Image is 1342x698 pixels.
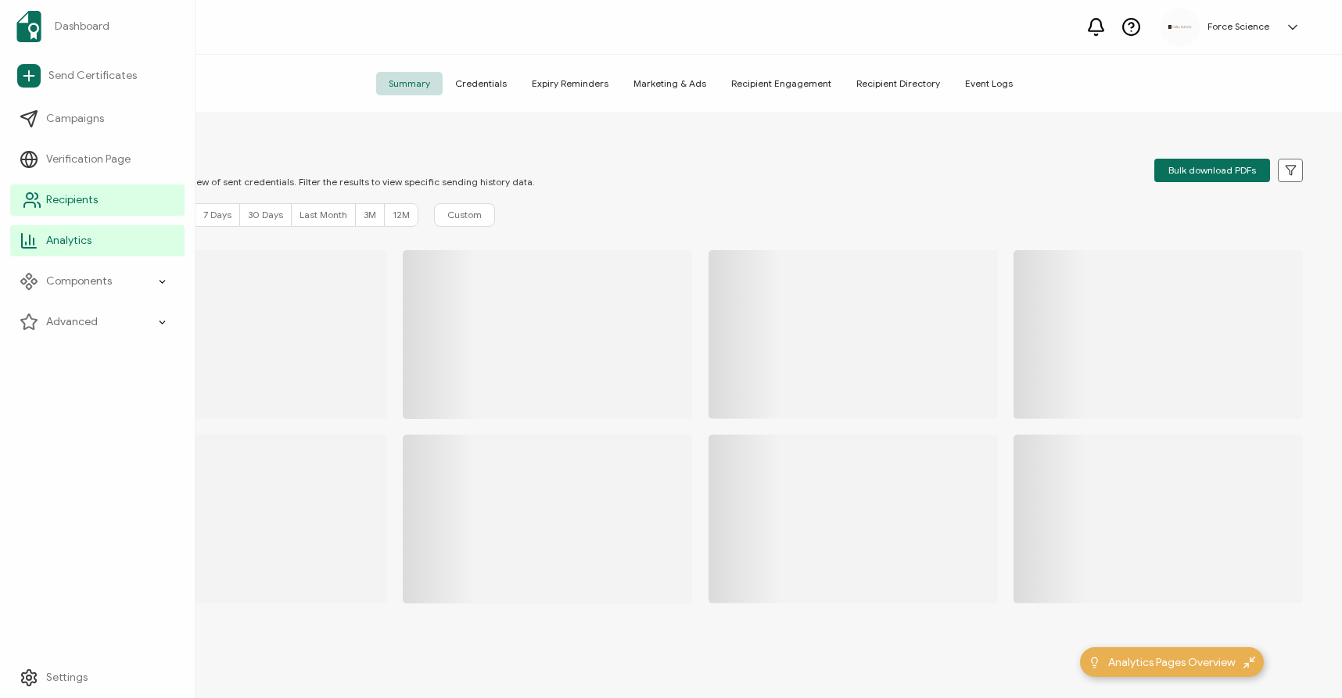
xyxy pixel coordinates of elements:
a: Dashboard [10,5,185,48]
a: Verification Page [10,144,185,175]
h5: Force Science [1207,21,1269,32]
span: Settings [46,670,88,685]
img: minimize-icon.svg [1243,657,1255,668]
span: 30 Days [248,209,283,220]
span: Recipient Directory [844,72,953,95]
span: Marketing & Ads [621,72,719,95]
button: Bulk download PDFs [1154,159,1270,182]
span: Verification Page [46,152,131,167]
img: sertifier-logomark-colored.svg [16,11,41,42]
span: 7 Days [203,209,231,220]
iframe: Chat Widget [1264,623,1342,698]
button: Custom [434,203,495,227]
a: Settings [10,662,185,693]
a: Send Certificates [10,58,185,94]
span: Analytics Pages Overview [1108,654,1236,671]
span: Event Logs [953,72,1025,95]
span: Recipient Engagement [719,72,844,95]
span: Analytics [46,233,91,249]
span: Advanced [46,314,98,330]
span: 12M [393,209,410,220]
p: SUMMARY [98,152,535,168]
span: Credentials [443,72,519,95]
a: Campaigns [10,103,185,134]
p: You can view an overview of sent credentials. Filter the results to view specific sending history... [98,176,535,188]
span: Send Certificates [48,68,137,84]
span: 3M [364,209,376,220]
span: Recipients [46,192,98,208]
span: Dashboard [55,19,109,34]
span: Last Month [300,209,347,220]
span: Custom [447,208,482,222]
a: Analytics [10,225,185,256]
a: Recipients [10,184,185,216]
span: Campaigns [46,111,104,127]
span: Components [46,274,112,289]
img: d96c2383-09d7-413e-afb5-8f6c84c8c5d6.png [1168,25,1192,29]
span: Expiry Reminders [519,72,621,95]
span: Bulk download PDFs [1168,166,1256,175]
span: Summary [376,72,443,95]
